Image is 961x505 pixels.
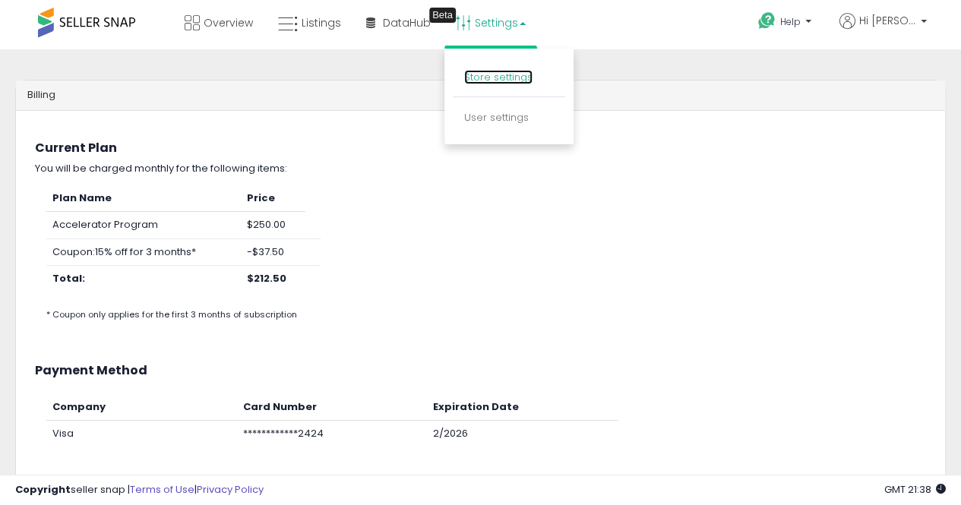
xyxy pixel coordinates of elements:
[35,161,287,175] span: You will be charged monthly for the following items:
[46,212,241,239] td: Accelerator Program
[884,482,946,497] span: 2025-10-9 21:38 GMT
[15,483,264,497] div: seller snap | |
[429,8,456,23] div: Tooltip anchor
[197,482,264,497] a: Privacy Policy
[464,70,533,84] a: Store settings
[46,308,297,320] small: * Coupon only applies for the first 3 months of subscription
[16,80,945,111] div: Billing
[46,421,237,447] td: Visa
[302,15,341,30] span: Listings
[46,185,241,212] th: Plan Name
[35,141,926,155] h3: Current Plan
[35,364,926,377] h3: Payment Method
[427,421,618,447] td: 2/2026
[237,394,428,421] th: Card Number
[859,13,916,28] span: Hi [PERSON_NAME]
[241,238,305,266] td: -$37.50
[383,15,431,30] span: DataHub
[46,238,241,266] td: Coupon: 15% off for 3 months*
[46,394,237,421] th: Company
[241,185,305,212] th: Price
[52,271,85,286] b: Total:
[427,394,618,421] th: Expiration Date
[780,15,801,28] span: Help
[130,482,194,497] a: Terms of Use
[241,212,305,239] td: $250.00
[464,110,529,125] a: User settings
[204,15,253,30] span: Overview
[839,13,927,47] a: Hi [PERSON_NAME]
[247,271,286,286] b: $212.50
[15,482,71,497] strong: Copyright
[757,11,776,30] i: Get Help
